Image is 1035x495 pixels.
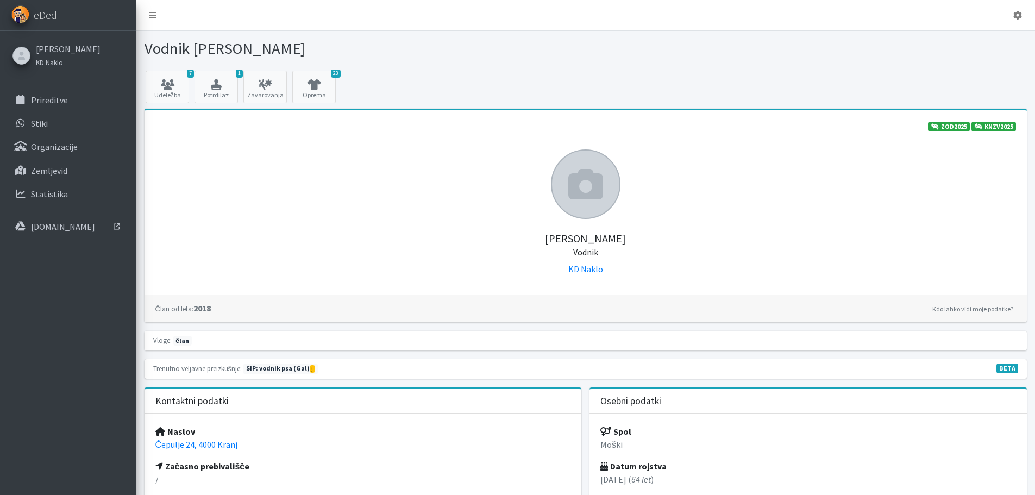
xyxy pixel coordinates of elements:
[310,365,315,373] span: Kmalu preteče
[4,216,131,237] a: [DOMAIN_NAME]
[4,160,131,181] a: Zemljevid
[292,71,336,103] a: 23 Oprema
[600,473,1016,486] p: [DATE] ( )
[928,122,970,131] a: ZOD2025
[31,189,68,199] p: Statistika
[930,303,1016,316] a: Kdo lahko vidi moje podatke?
[36,55,101,68] a: KD Naklo
[155,304,193,313] small: Član od leta:
[31,118,48,129] p: Stiki
[4,136,131,158] a: Organizacije
[155,473,571,486] p: /
[31,165,67,176] p: Zemljevid
[4,89,131,111] a: Prireditve
[173,336,192,346] span: član
[243,71,287,103] a: Zavarovanja
[631,474,651,485] em: 64 let
[11,5,29,23] img: eDedi
[600,426,631,437] strong: Spol
[31,95,68,105] p: Prireditve
[155,303,211,314] strong: 2018
[153,336,172,344] small: Vloge:
[573,247,598,258] small: Vodnik
[146,71,189,103] a: 7 Udeležba
[36,58,63,67] small: KD Naklo
[155,439,238,450] a: Čepulje 24, 4000 Kranj
[155,426,195,437] strong: Naslov
[153,364,242,373] small: Trenutno veljavne preizkušnje:
[236,70,243,78] span: 1
[243,364,318,374] span: Naslednja preizkušnja: jesen 2025
[996,364,1018,373] span: V fazi razvoja
[187,70,194,78] span: 7
[971,122,1016,131] a: KNZV2025
[4,112,131,134] a: Stiki
[145,39,582,58] h1: Vodnik [PERSON_NAME]
[568,264,603,274] a: KD Naklo
[600,461,667,472] strong: Datum rojstva
[600,438,1016,451] p: Moški
[34,7,59,23] span: eDedi
[31,141,78,152] p: Organizacije
[31,221,95,232] p: [DOMAIN_NAME]
[600,396,661,407] h3: Osebni podatki
[331,70,341,78] span: 23
[155,219,1016,258] h5: [PERSON_NAME]
[4,183,131,205] a: Statistika
[195,71,238,103] button: 1 Potrdila
[155,396,229,407] h3: Kontaktni podatki
[155,461,250,472] strong: Začasno prebivališče
[36,42,101,55] a: [PERSON_NAME]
